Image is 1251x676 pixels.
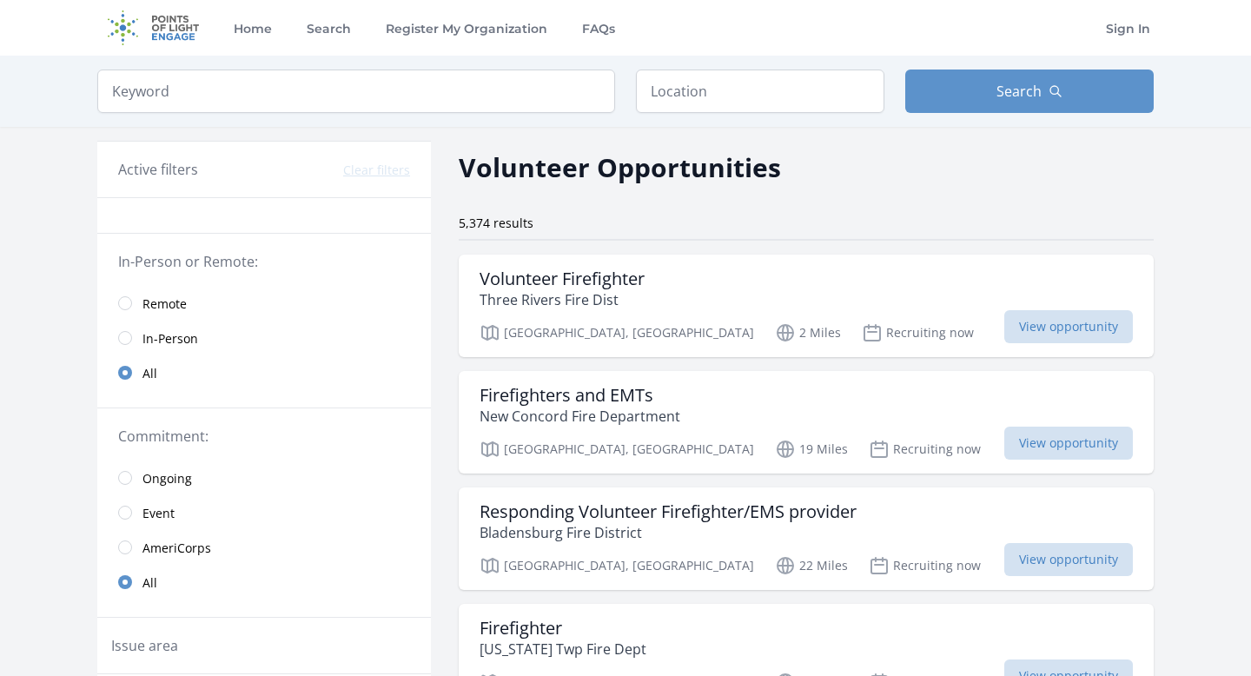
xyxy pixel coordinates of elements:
[97,355,431,390] a: All
[862,322,974,343] p: Recruiting now
[480,639,646,659] p: [US_STATE] Twp Fire Dept
[118,426,410,447] legend: Commitment:
[775,439,848,460] p: 19 Miles
[905,70,1154,113] button: Search
[480,439,754,460] p: [GEOGRAPHIC_DATA], [GEOGRAPHIC_DATA]
[459,255,1154,357] a: Volunteer Firefighter Three Rivers Fire Dist [GEOGRAPHIC_DATA], [GEOGRAPHIC_DATA] 2 Miles Recruit...
[480,289,645,310] p: Three Rivers Fire Dist
[996,81,1042,102] span: Search
[142,470,192,487] span: Ongoing
[480,322,754,343] p: [GEOGRAPHIC_DATA], [GEOGRAPHIC_DATA]
[97,286,431,321] a: Remote
[97,495,431,530] a: Event
[142,540,211,557] span: AmeriCorps
[97,530,431,565] a: AmeriCorps
[343,162,410,179] button: Clear filters
[97,70,615,113] input: Keyword
[869,555,981,576] p: Recruiting now
[1004,543,1133,576] span: View opportunity
[97,565,431,600] a: All
[459,487,1154,590] a: Responding Volunteer Firefighter/EMS provider Bladensburg Fire District [GEOGRAPHIC_DATA], [GEOGR...
[480,406,680,427] p: New Concord Fire Department
[142,365,157,382] span: All
[118,251,410,272] legend: In-Person or Remote:
[775,322,841,343] p: 2 Miles
[97,321,431,355] a: In-Person
[459,371,1154,474] a: Firefighters and EMTs New Concord Fire Department [GEOGRAPHIC_DATA], [GEOGRAPHIC_DATA] 19 Miles R...
[142,574,157,592] span: All
[869,439,981,460] p: Recruiting now
[111,635,178,656] legend: Issue area
[1004,427,1133,460] span: View opportunity
[480,385,680,406] h3: Firefighters and EMTs
[142,505,175,522] span: Event
[480,501,857,522] h3: Responding Volunteer Firefighter/EMS provider
[118,159,198,180] h3: Active filters
[97,461,431,495] a: Ongoing
[775,555,848,576] p: 22 Miles
[459,215,533,231] span: 5,374 results
[480,268,645,289] h3: Volunteer Firefighter
[480,555,754,576] p: [GEOGRAPHIC_DATA], [GEOGRAPHIC_DATA]
[636,70,884,113] input: Location
[480,522,857,543] p: Bladensburg Fire District
[480,618,646,639] h3: Firefighter
[142,295,187,313] span: Remote
[1004,310,1133,343] span: View opportunity
[459,148,781,187] h2: Volunteer Opportunities
[142,330,198,348] span: In-Person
